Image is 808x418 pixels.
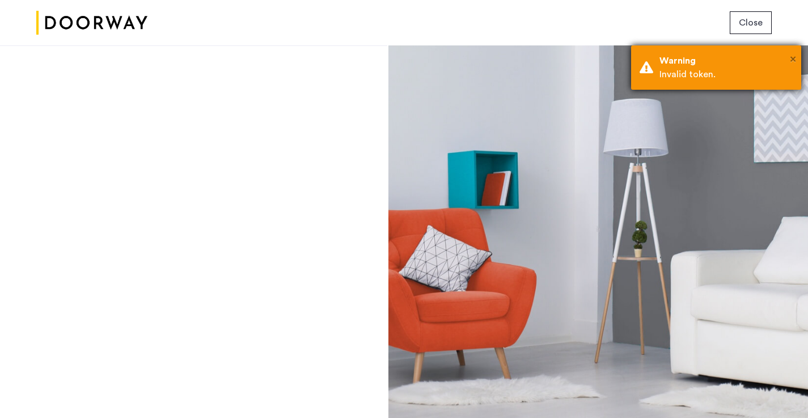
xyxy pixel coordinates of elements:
[739,16,763,30] span: Close
[790,51,796,68] button: Close
[659,54,793,68] div: Warning
[790,53,796,65] span: ×
[659,68,793,81] div: Invalid token.
[36,2,147,44] img: logo
[730,11,772,34] button: button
